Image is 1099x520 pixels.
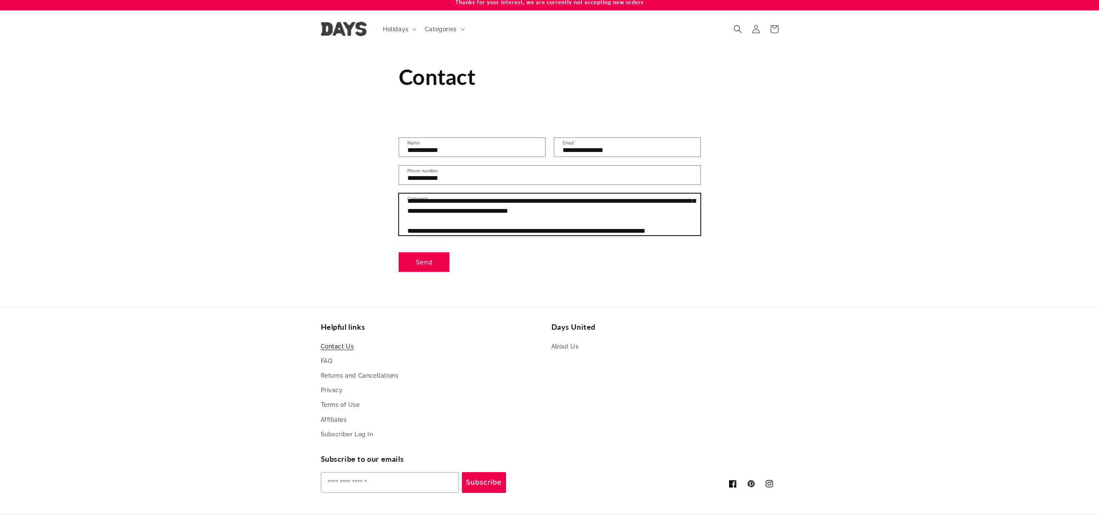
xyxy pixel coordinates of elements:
[729,20,747,38] summary: Search
[321,454,550,464] h2: Subscribe to our emails
[321,472,459,493] input: Enter your email
[420,20,468,38] summary: Categories
[462,472,506,493] button: Subscribe
[321,383,343,398] a: Privacy
[321,341,354,354] a: Contact Us
[321,322,548,332] h2: Helpful links
[321,368,399,383] a: Returns and Cancellations
[321,398,360,412] a: Terms of Use
[399,63,701,91] h1: Contact
[321,354,332,368] a: FAQ
[321,22,367,36] img: Days United
[383,25,409,33] span: Holidays
[551,322,779,332] h2: Days United
[321,413,347,427] a: Affiliates
[551,341,579,354] a: About Us
[425,25,457,33] span: Categories
[321,427,373,442] a: Subscriber Log In
[399,252,449,272] button: Send
[378,20,420,38] summary: Holidays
